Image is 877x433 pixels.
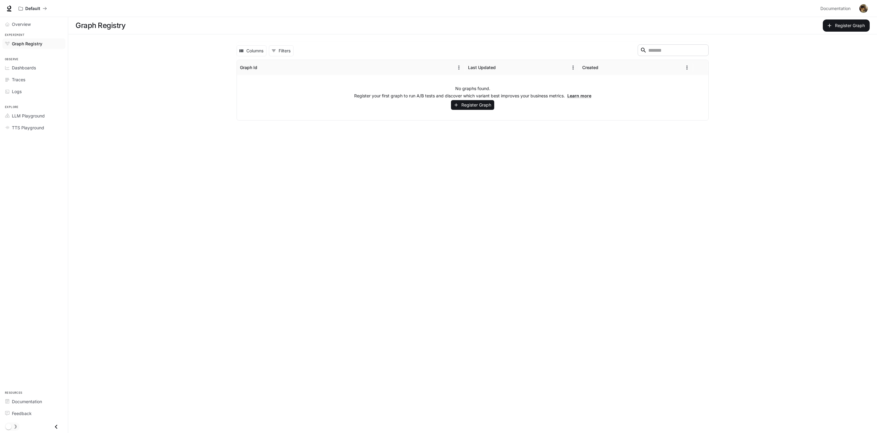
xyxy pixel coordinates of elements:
[454,63,463,72] button: Menu
[451,100,494,110] button: Register Graph
[5,423,12,430] span: Dark mode toggle
[2,110,65,121] a: LLM Playground
[569,63,578,72] button: Menu
[237,45,266,56] button: Select columns
[12,88,22,95] span: Logs
[258,63,267,72] button: Sort
[682,63,692,72] button: Menu
[820,5,851,12] span: Documentation
[2,86,65,97] a: Logs
[49,421,63,433] button: Close drawer
[16,2,50,15] button: All workspaces
[2,74,65,85] a: Traces
[818,2,855,15] a: Documentation
[455,86,490,92] p: No graphs found.
[582,65,598,70] div: Created
[2,19,65,30] a: Overview
[859,4,868,13] img: User avatar
[496,63,505,72] button: Sort
[468,65,496,70] div: Last Updated
[12,21,31,27] span: Overview
[2,122,65,133] a: TTS Playground
[76,19,125,32] h1: Graph Registry
[25,6,40,11] p: Default
[12,398,42,405] span: Documentation
[354,93,591,99] p: Register your first graph to run A/B tests and discover which variant best improves your business...
[12,76,25,83] span: Traces
[567,93,591,98] a: Learn more
[269,45,294,56] button: Show filters
[12,410,32,417] span: Feedback
[2,38,65,49] a: Graph Registry
[12,65,36,71] span: Dashboards
[858,2,870,15] button: User avatar
[823,19,870,32] button: Register Graph
[2,396,65,407] a: Documentation
[12,40,42,47] span: Graph Registry
[12,113,45,119] span: LLM Playground
[2,62,65,73] a: Dashboards
[240,65,257,70] div: Graph Id
[2,408,65,419] a: Feedback
[12,124,44,131] span: TTS Playground
[599,63,608,72] button: Sort
[638,44,709,57] div: Search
